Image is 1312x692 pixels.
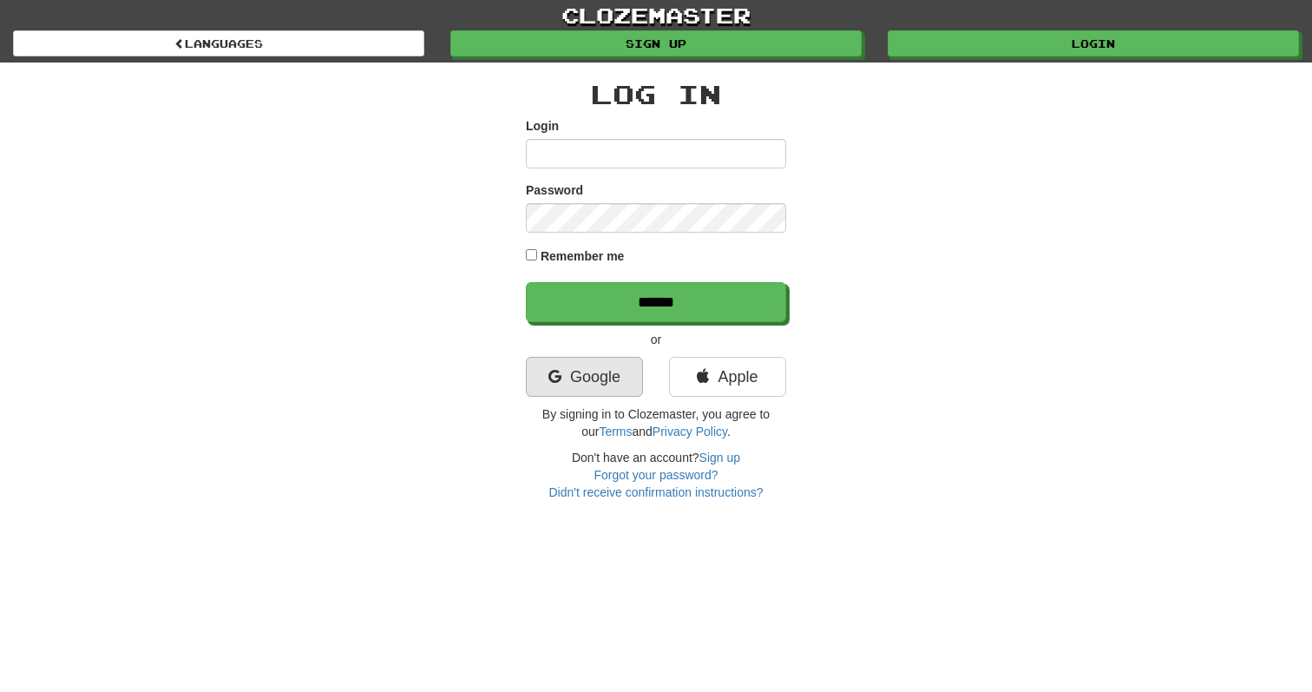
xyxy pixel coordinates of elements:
label: Login [526,117,559,135]
a: Forgot your password? [594,468,718,482]
a: Didn't receive confirmation instructions? [548,485,763,499]
h2: Log In [526,80,786,109]
a: Privacy Policy [653,425,727,438]
div: Don't have an account? [526,449,786,501]
label: Password [526,181,583,199]
a: Terms [599,425,632,438]
a: Google [526,357,643,397]
a: Apple [669,357,786,397]
a: Sign up [450,30,862,56]
p: or [526,331,786,348]
a: Login [888,30,1299,56]
a: Sign up [699,451,740,465]
p: By signing in to Clozemaster, you agree to our and . [526,405,786,440]
a: Languages [13,30,424,56]
label: Remember me [541,247,625,265]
